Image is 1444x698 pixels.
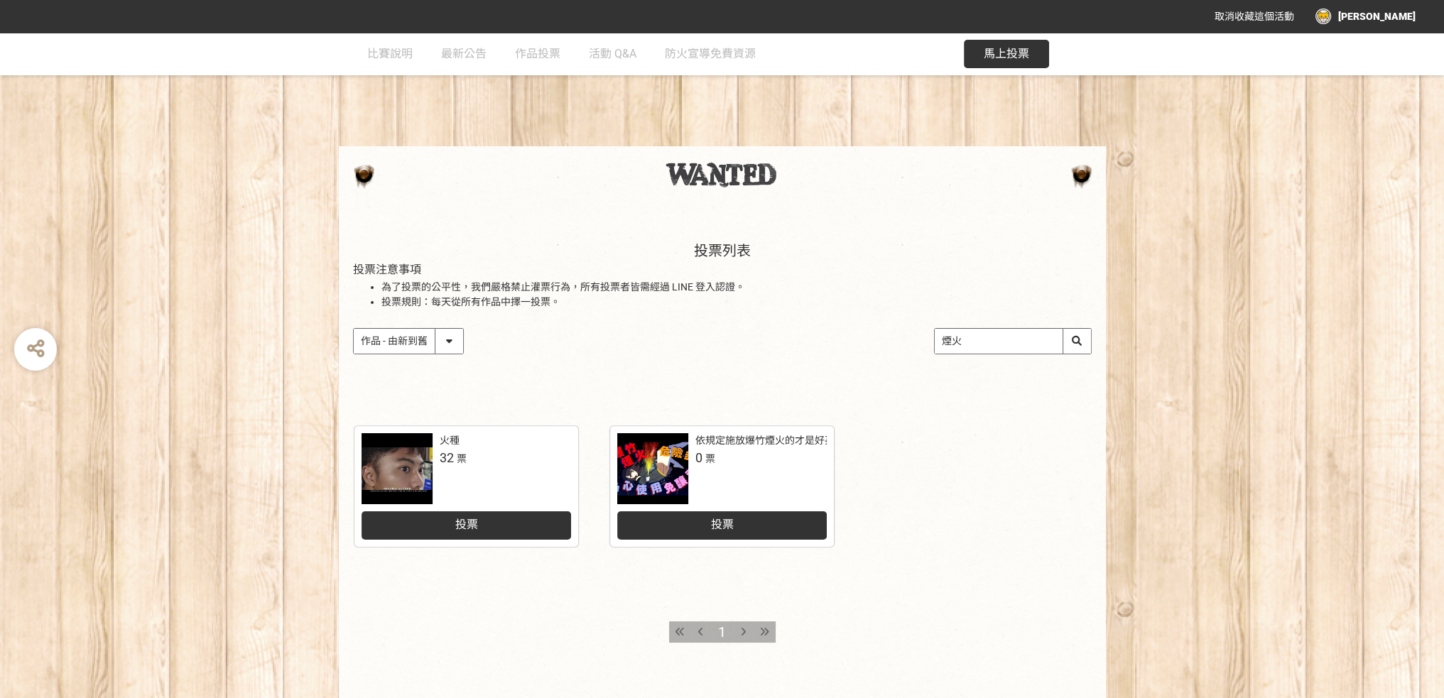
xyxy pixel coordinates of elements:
[1215,11,1294,22] span: 取消收藏這個活動
[354,426,578,547] a: 火種32票投票
[589,47,636,60] span: 活動 Q&A
[515,47,560,60] span: 作品投票
[984,47,1029,60] span: 馬上投票
[367,33,413,75] a: 比賽說明
[457,453,467,464] span: 票
[455,518,477,531] span: 投票
[935,329,1091,354] input: 搜尋作品
[440,433,460,448] div: 火種
[964,40,1049,68] button: 馬上投票
[718,623,726,640] span: 1
[705,453,715,464] span: 票
[665,47,756,60] span: 防火宣導免費資源
[367,47,413,60] span: 比賽說明
[695,433,847,448] div: 依規定施放爆竹煙火的才是好孩子!
[353,263,421,276] span: 投票注意事項
[440,450,454,465] span: 32
[381,295,1092,310] li: 投票規則：每天從所有作品中擇一投票。
[610,426,834,547] a: 依規定施放爆竹煙火的才是好孩子!0票投票
[589,33,636,75] a: 活動 Q&A
[695,450,702,465] span: 0
[515,33,560,75] a: 作品投票
[441,47,487,60] span: 最新公告
[441,33,487,75] a: 最新公告
[665,33,756,75] a: 防火宣導免費資源
[710,518,733,531] span: 投票
[381,280,1092,295] li: 為了投票的公平性，我們嚴格禁止灌票行為，所有投票者皆需經過 LINE 登入認證。
[353,242,1092,259] h1: 投票列表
